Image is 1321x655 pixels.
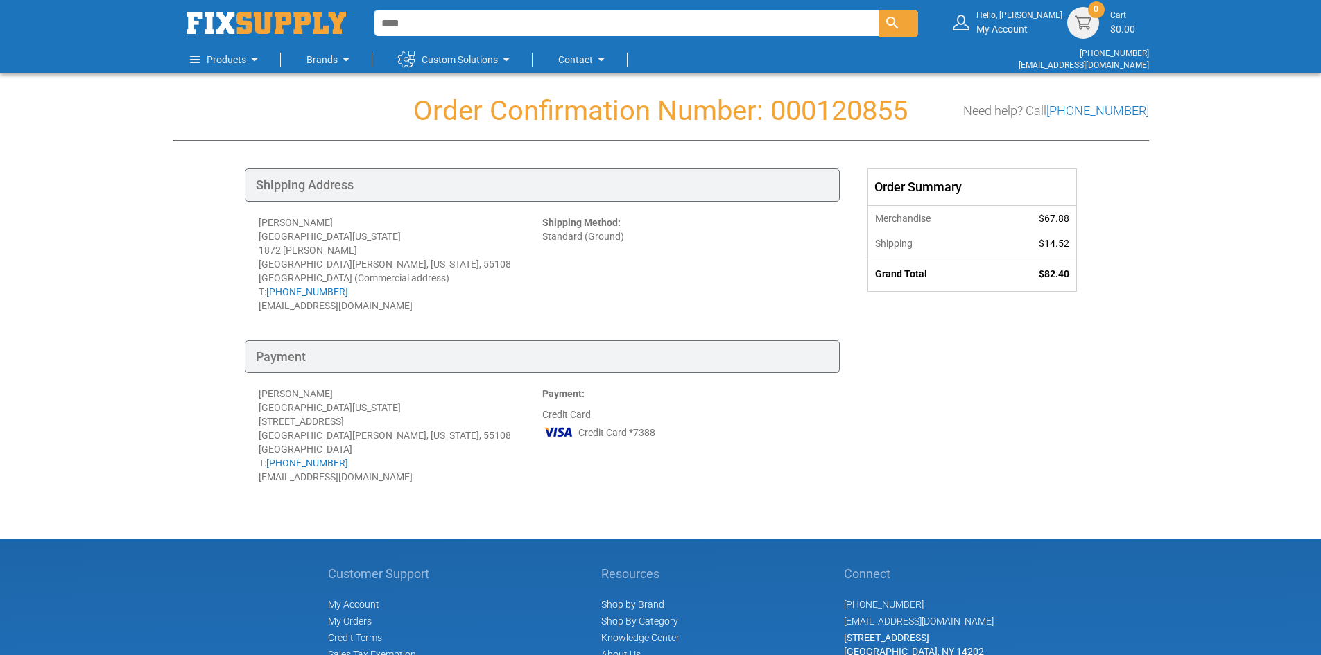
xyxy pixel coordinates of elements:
[245,340,840,374] div: Payment
[328,615,372,627] span: My Orders
[1019,60,1149,70] a: [EMAIL_ADDRESS][DOMAIN_NAME]
[306,46,354,73] a: Brands
[1094,3,1098,15] span: 0
[1039,268,1069,279] span: $82.40
[190,46,263,73] a: Products
[542,387,826,484] div: Credit Card
[173,96,1149,126] h1: Order Confirmation Number: 000120855
[542,388,585,399] strong: Payment:
[578,426,655,439] span: Credit Card *7388
[868,205,995,231] th: Merchandise
[844,615,994,627] a: [EMAIL_ADDRESS][DOMAIN_NAME]
[259,216,542,313] div: [PERSON_NAME] [GEOGRAPHIC_DATA][US_STATE] 1872 [PERSON_NAME] [GEOGRAPHIC_DATA][PERSON_NAME], [US_...
[1039,238,1069,249] span: $14.52
[328,632,382,643] span: Credit Terms
[976,10,1062,21] small: Hello, [PERSON_NAME]
[1110,24,1135,35] span: $0.00
[1110,10,1135,21] small: Cart
[398,46,515,73] a: Custom Solutions
[963,104,1149,118] h3: Need help? Call
[266,457,348,469] a: [PHONE_NUMBER]
[542,216,826,313] div: Standard (Ground)
[266,286,348,297] a: [PHONE_NUMBER]
[601,615,678,627] a: Shop By Category
[875,268,927,279] strong: Grand Total
[187,12,346,34] a: store logo
[259,387,542,484] div: [PERSON_NAME] [GEOGRAPHIC_DATA][US_STATE] [STREET_ADDRESS] [GEOGRAPHIC_DATA][PERSON_NAME], [US_ST...
[1046,103,1149,118] a: [PHONE_NUMBER]
[328,567,437,581] h5: Customer Support
[844,567,994,581] h5: Connect
[868,231,995,256] th: Shipping
[245,168,840,202] div: Shipping Address
[601,632,680,643] a: Knowledge Center
[1039,213,1069,224] span: $67.88
[558,46,610,73] a: Contact
[868,169,1076,205] div: Order Summary
[976,10,1062,35] div: My Account
[844,599,924,610] a: [PHONE_NUMBER]
[542,421,574,442] img: VI
[542,217,621,228] strong: Shipping Method:
[1080,49,1149,58] a: [PHONE_NUMBER]
[601,599,664,610] a: Shop by Brand
[601,567,680,581] h5: Resources
[328,599,379,610] span: My Account
[187,12,346,34] img: Fix Industrial Supply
